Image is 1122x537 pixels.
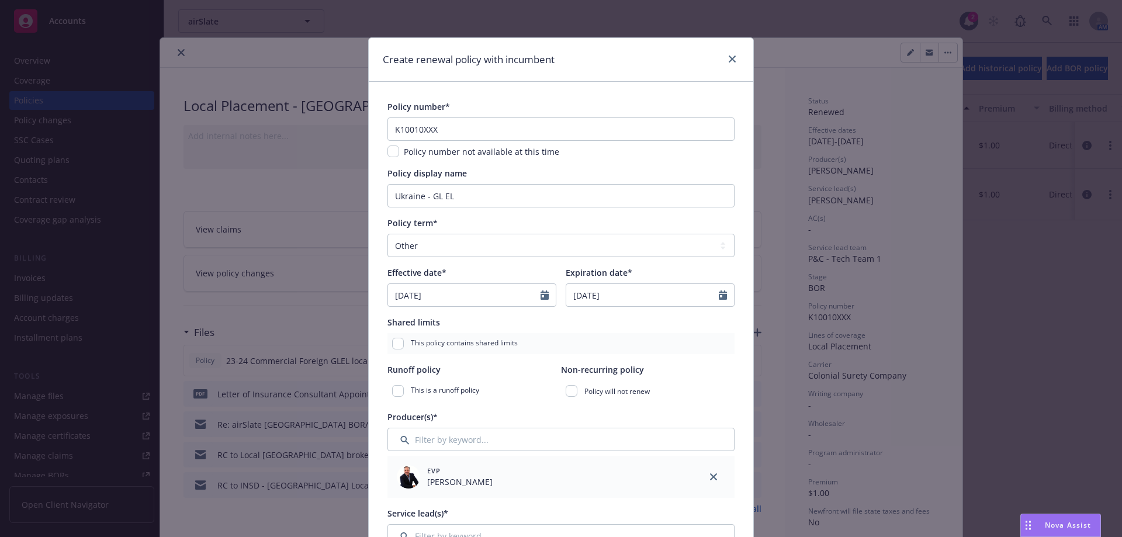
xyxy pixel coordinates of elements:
span: Expiration date* [566,267,632,278]
span: Policy number* [387,101,450,112]
span: Nova Assist [1045,520,1091,530]
img: employee photo [397,465,420,489]
span: EVP [427,466,493,476]
input: MM/DD/YYYY [566,284,719,306]
h1: Create renewal policy with incumbent [383,52,555,67]
svg: Calendar [719,290,727,300]
span: Policy term* [387,217,438,228]
input: MM/DD/YYYY [388,284,541,306]
span: Producer(s)* [387,411,438,422]
a: close [725,52,739,66]
span: Non-recurring policy [561,364,644,375]
span: Service lead(s)* [387,508,448,519]
svg: Calendar [541,290,549,300]
button: Nova Assist [1020,514,1101,537]
span: Runoff policy [387,364,441,375]
div: This is a runoff policy [387,380,561,401]
span: Policy display name [387,168,467,179]
span: Shared limits [387,317,440,328]
span: Effective date* [387,267,446,278]
span: [PERSON_NAME] [427,476,493,488]
div: Drag to move [1021,514,1036,536]
input: Filter by keyword... [387,428,735,451]
div: This policy contains shared limits [387,333,735,354]
a: close [707,470,721,484]
span: Policy number not available at this time [404,146,559,157]
div: Policy will not renew [561,380,735,401]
